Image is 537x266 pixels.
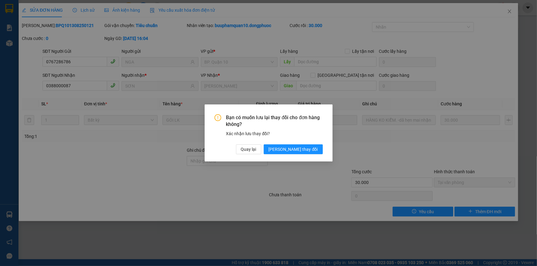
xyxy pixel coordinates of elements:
[269,146,318,153] span: [PERSON_NAME] thay đổi
[226,114,323,128] span: Bạn có muốn lưu lại thay đổi cho đơn hàng không?
[226,130,323,137] div: Xác nhận lưu thay đổi?
[214,114,221,121] span: exclamation-circle
[264,144,323,154] button: [PERSON_NAME] thay đổi
[241,146,256,153] span: Quay lại
[236,144,261,154] button: Quay lại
